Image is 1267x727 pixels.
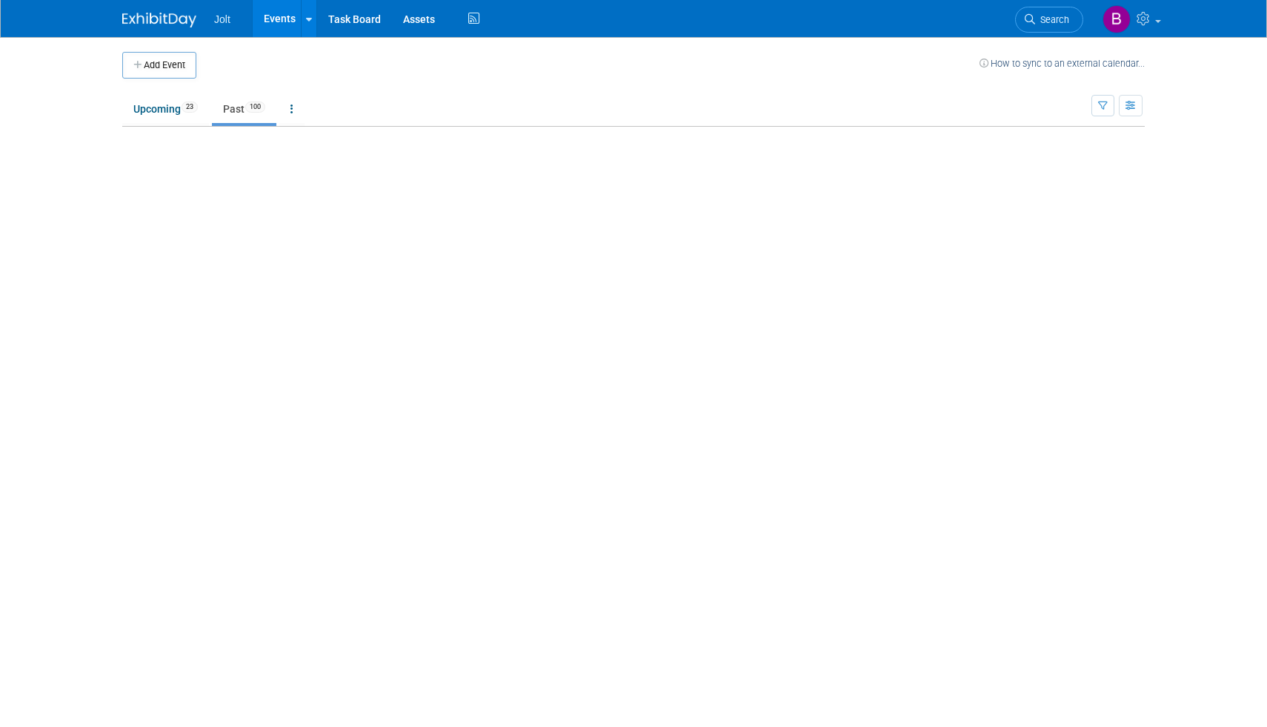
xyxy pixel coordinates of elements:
[122,13,196,27] img: ExhibitDay
[1015,7,1083,33] a: Search
[245,102,265,113] span: 100
[214,13,230,25] span: Jolt
[122,52,196,79] button: Add Event
[1103,5,1131,33] img: Brooke Valderrama
[212,95,276,123] a: Past100
[182,102,198,113] span: 23
[980,58,1145,69] a: How to sync to an external calendar...
[122,95,209,123] a: Upcoming23
[1035,14,1069,25] span: Search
